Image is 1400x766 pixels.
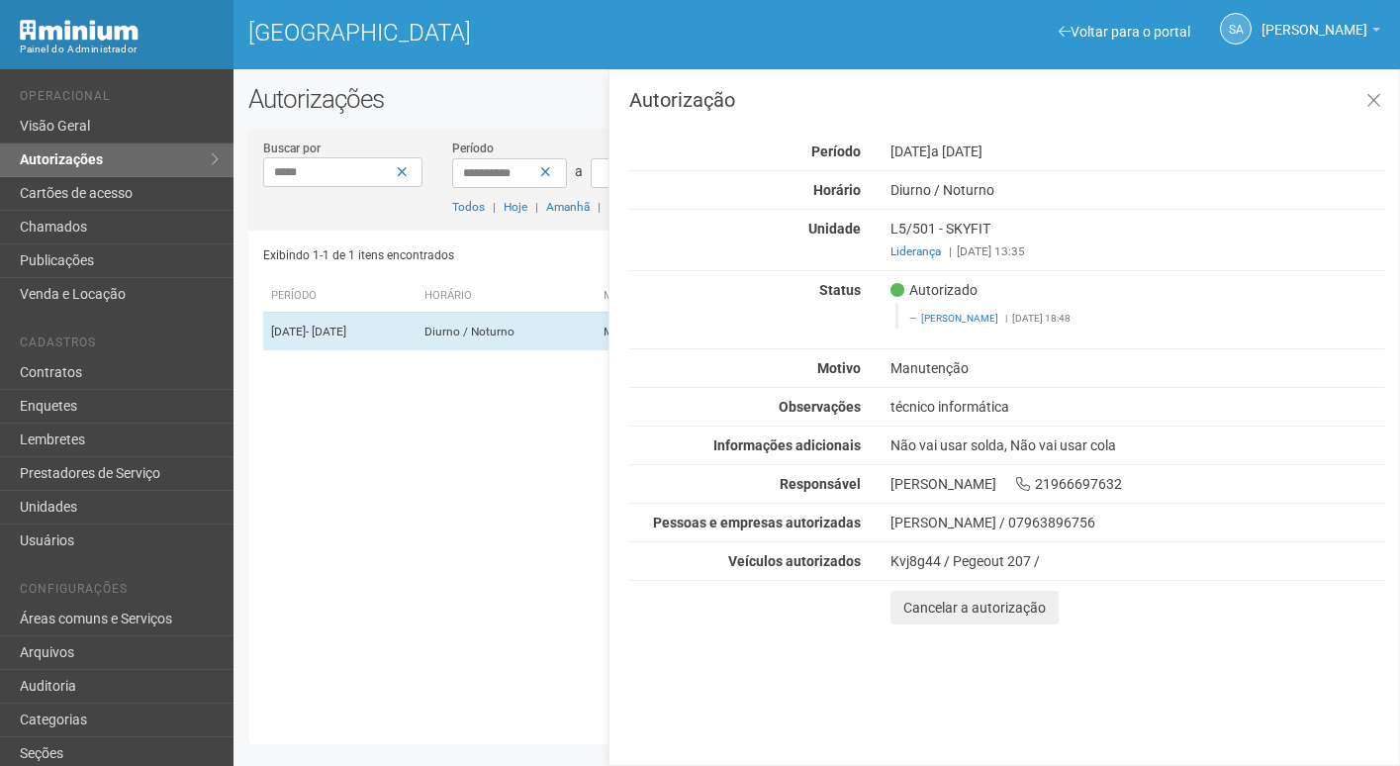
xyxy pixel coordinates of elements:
[890,281,978,299] span: Autorizado
[876,436,1399,454] div: Não vai usar solda, Não vai usar cola
[1261,3,1367,38] span: Silvio Anjos
[779,399,861,415] strong: Observações
[876,220,1399,260] div: L5/501 - SKYFIT
[876,475,1399,493] div: [PERSON_NAME] 21966697632
[575,163,583,179] span: a
[713,437,861,453] strong: Informações adicionais
[780,476,861,492] strong: Responsável
[306,325,346,338] span: - [DATE]
[728,553,861,569] strong: Veículos autorizados
[1220,13,1252,45] a: SA
[1059,24,1190,40] a: Voltar para o portal
[535,200,538,214] span: |
[813,182,861,198] strong: Horário
[452,140,494,157] label: Período
[20,335,219,356] li: Cadastros
[263,240,810,270] div: Exibindo 1-1 de 1 itens encontrados
[1261,25,1380,41] a: [PERSON_NAME]
[811,144,861,159] strong: Período
[20,582,219,603] li: Configurações
[876,359,1399,377] div: Manutenção
[890,244,941,258] a: Liderança
[493,200,496,214] span: |
[263,280,417,313] th: Período
[931,144,982,159] span: a [DATE]
[876,143,1399,160] div: [DATE]
[417,313,596,351] td: Diurno / Noturno
[909,312,1373,326] footer: [DATE] 18:48
[819,282,861,298] strong: Status
[20,89,219,110] li: Operacional
[20,41,219,58] div: Painel do Administrador
[890,514,1384,531] div: [PERSON_NAME] / 07963896756
[653,515,861,530] strong: Pessoas e empresas autorizadas
[452,200,485,214] a: Todos
[263,140,321,157] label: Buscar por
[20,20,139,41] img: Minium
[546,200,590,214] a: Amanhã
[876,181,1399,199] div: Diurno / Noturno
[596,280,733,313] th: Motivo
[890,242,1384,260] div: [DATE] 13:35
[890,552,1384,570] div: Kvj8g44 / Pegeout 207 /
[263,313,417,351] td: [DATE]
[596,313,733,351] td: Manutenção
[817,360,861,376] strong: Motivo
[890,591,1059,624] button: Cancelar a autorização
[629,90,1384,110] h3: Autorização
[417,280,596,313] th: Horário
[876,398,1399,416] div: técnico informática
[808,221,861,237] strong: Unidade
[504,200,527,214] a: Hoje
[1005,313,1007,324] span: |
[598,200,601,214] span: |
[248,20,802,46] h1: [GEOGRAPHIC_DATA]
[949,244,952,258] span: |
[921,313,998,324] a: [PERSON_NAME]
[248,84,1385,114] h2: Autorizações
